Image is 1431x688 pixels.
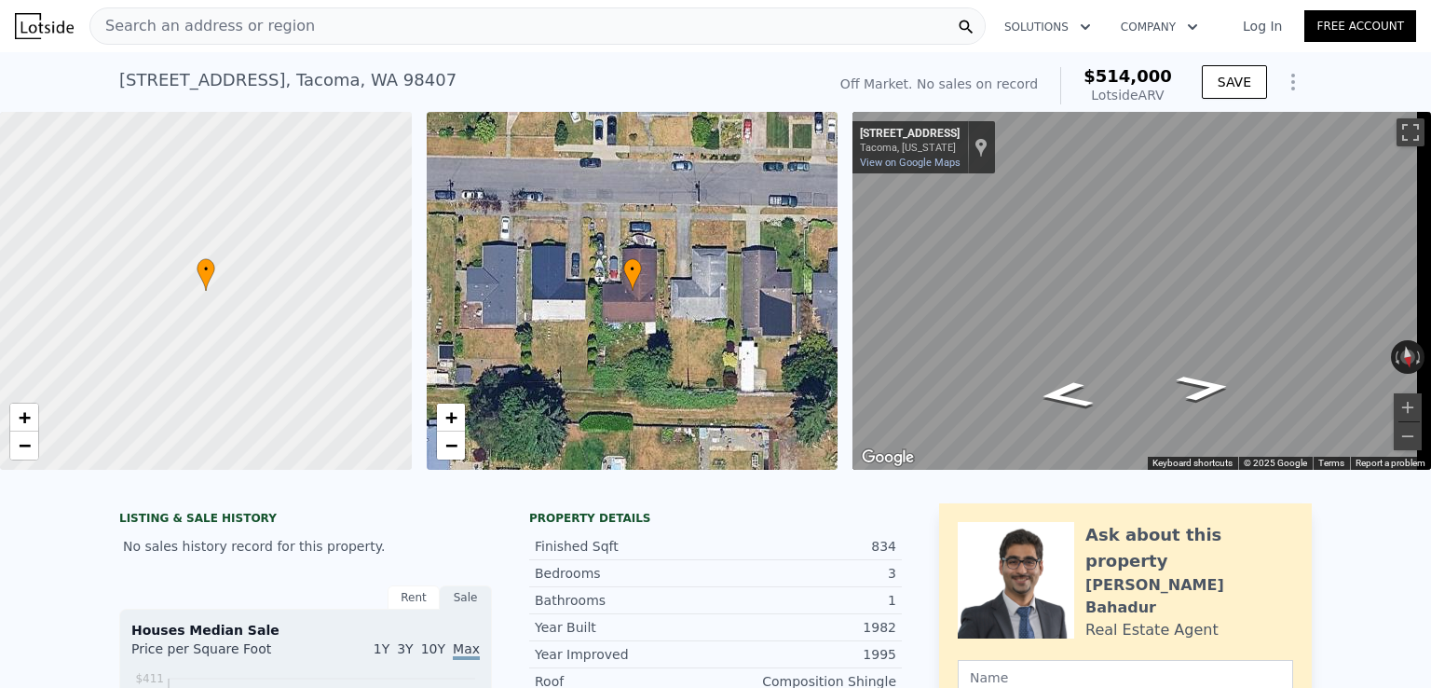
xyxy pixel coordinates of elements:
[857,446,919,470] img: Google
[535,618,715,637] div: Year Built
[421,641,445,656] span: 10Y
[444,406,457,429] span: +
[1085,522,1293,574] div: Ask about this property
[715,537,896,556] div: 834
[1106,10,1213,44] button: Company
[1304,10,1416,42] a: Free Account
[397,641,413,656] span: 3Y
[1015,376,1117,415] path: Go East, N 41st St
[1274,63,1312,101] button: Show Options
[1083,86,1172,104] div: Lotside ARV
[715,645,896,664] div: 1995
[715,618,896,637] div: 1982
[852,112,1431,470] div: Map
[1394,393,1422,421] button: Zoom in
[197,258,215,291] div: •
[1318,458,1344,468] a: Terms (opens in new tab)
[623,258,642,291] div: •
[1394,422,1422,450] button: Zoom out
[135,672,164,685] tspan: $411
[388,585,440,610] div: Rent
[119,67,457,93] div: [STREET_ADDRESS] , Tacoma , WA 98407
[1202,65,1267,99] button: SAVE
[131,621,480,640] div: Houses Median Sale
[444,433,457,457] span: −
[90,15,315,37] span: Search an address or region
[1391,340,1401,374] button: Rotate counterclockwise
[860,142,960,154] div: Tacoma, [US_STATE]
[974,137,988,158] a: Show location on map
[131,640,306,669] div: Price per Square Foot
[1220,17,1304,35] a: Log In
[437,432,465,460] a: Zoom out
[1152,457,1233,470] button: Keyboard shortcuts
[1415,340,1425,374] button: Rotate clockwise
[529,511,902,526] div: Property details
[1397,339,1417,375] button: Reset the view
[374,641,389,656] span: 1Y
[1244,458,1307,468] span: © 2025 Google
[1356,458,1425,468] a: Report a problem
[623,261,642,278] span: •
[535,564,715,583] div: Bedrooms
[535,591,715,610] div: Bathrooms
[715,591,896,610] div: 1
[840,75,1038,93] div: Off Market. No sales on record
[852,112,1431,470] div: Street View
[197,261,215,278] span: •
[1397,118,1424,146] button: Toggle fullscreen view
[860,157,961,169] a: View on Google Maps
[1085,619,1219,641] div: Real Estate Agent
[1085,574,1293,619] div: [PERSON_NAME] Bahadur
[715,564,896,583] div: 3
[860,127,960,142] div: [STREET_ADDRESS]
[989,10,1106,44] button: Solutions
[19,433,31,457] span: −
[10,432,38,460] a: Zoom out
[535,537,715,556] div: Finished Sqft
[119,530,492,563] div: No sales history record for this property.
[19,406,31,429] span: +
[437,404,465,432] a: Zoom in
[1153,368,1255,407] path: Go West, N 41st St
[1083,66,1172,86] span: $514,000
[857,446,919,470] a: Open this area in Google Maps (opens a new window)
[119,511,492,530] div: LISTING & SALE HISTORY
[453,641,480,660] span: Max
[10,404,38,432] a: Zoom in
[535,645,715,664] div: Year Improved
[440,585,492,610] div: Sale
[15,13,74,39] img: Lotside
